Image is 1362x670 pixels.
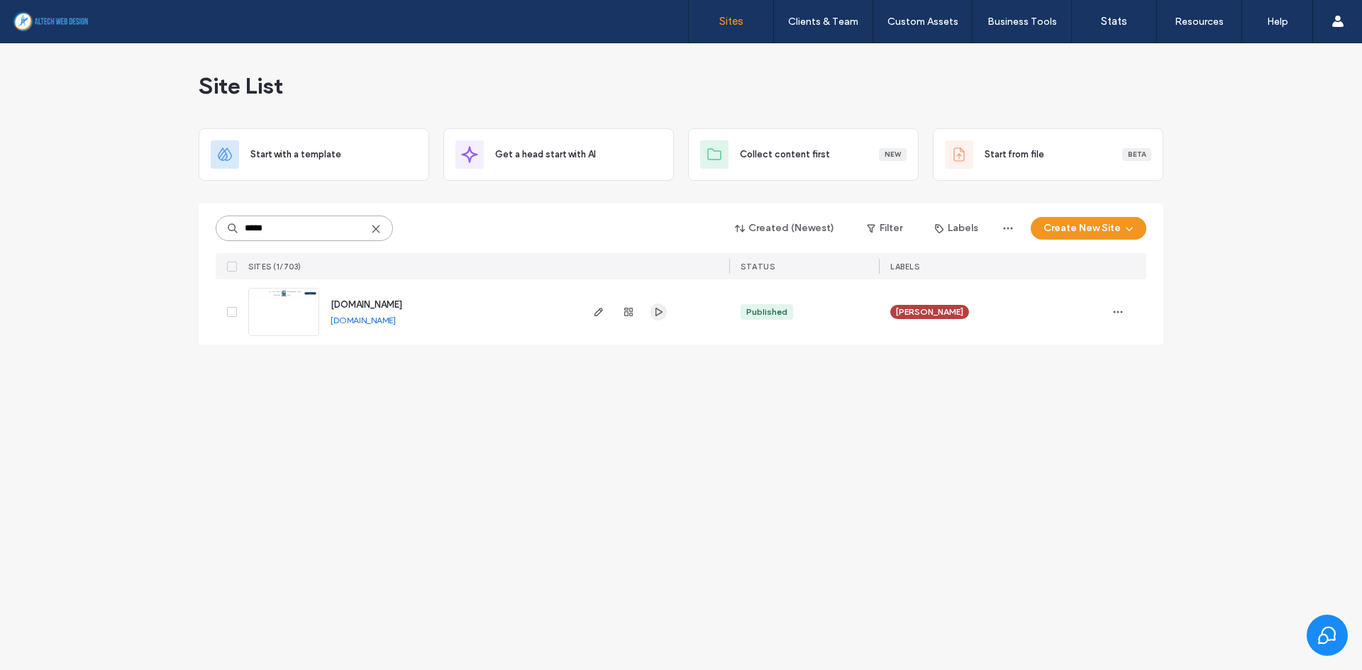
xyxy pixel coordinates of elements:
[32,10,61,23] span: Help
[1031,217,1146,240] button: Create New Site
[248,262,301,272] span: SITES (1/703)
[723,217,847,240] button: Created (Newest)
[199,72,283,100] span: Site List
[331,299,402,310] a: [DOMAIN_NAME]
[985,147,1044,162] span: Start from file
[1267,16,1288,28] label: Help
[987,16,1057,28] label: Business Tools
[443,128,674,181] div: Get a head start with AI
[788,16,858,28] label: Clients & Team
[853,217,917,240] button: Filter
[922,217,991,240] button: Labels
[740,147,830,162] span: Collect content first
[887,16,958,28] label: Custom Assets
[1101,15,1127,28] label: Stats
[741,262,775,272] span: STATUS
[199,128,429,181] div: Start with a template
[1175,16,1224,28] label: Resources
[746,306,787,318] div: Published
[879,148,907,161] div: New
[1122,148,1151,161] div: Beta
[688,128,919,181] div: Collect content firstNew
[933,128,1163,181] div: Start from fileBeta
[331,315,396,325] a: [DOMAIN_NAME]
[896,306,963,318] span: [PERSON_NAME]
[890,262,919,272] span: LABELS
[495,147,596,162] span: Get a head start with AI
[250,147,341,162] span: Start with a template
[719,15,743,28] label: Sites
